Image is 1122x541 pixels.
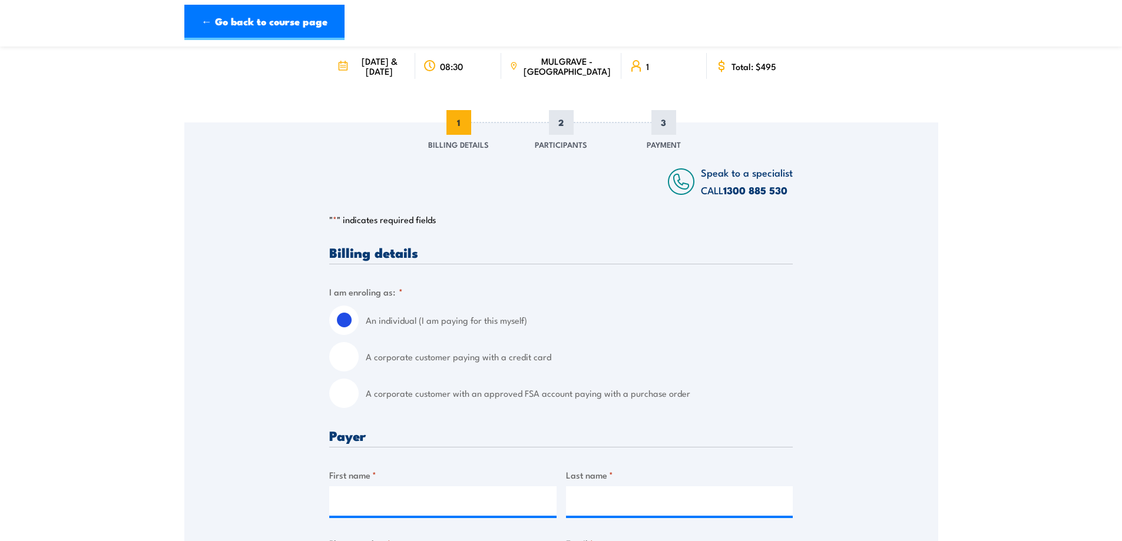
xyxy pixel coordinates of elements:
span: Total: $495 [732,61,776,71]
h3: Payer [329,429,793,442]
label: First name [329,468,557,482]
span: 2 [549,110,574,135]
a: ← Go back to course page [184,5,345,40]
span: 08:30 [440,61,463,71]
span: Participants [535,138,587,150]
span: Speak to a specialist CALL [701,165,793,197]
label: A corporate customer paying with a credit card [366,342,793,371]
label: Last name [566,468,793,482]
label: An individual (I am paying for this myself) [366,306,793,335]
span: MULGRAVE - [GEOGRAPHIC_DATA] [521,56,613,76]
a: 1300 885 530 [723,182,787,198]
p: " " indicates required fields [329,214,793,225]
legend: I am enroling as: [329,285,403,298]
span: Billing Details [428,138,489,150]
label: A corporate customer with an approved FSA account paying with a purchase order [366,379,793,408]
span: 3 [651,110,676,135]
span: 1 [646,61,649,71]
span: Payment [647,138,681,150]
span: [DATE] & [DATE] [352,56,406,76]
h3: Billing details [329,245,793,259]
span: 1 [446,110,471,135]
